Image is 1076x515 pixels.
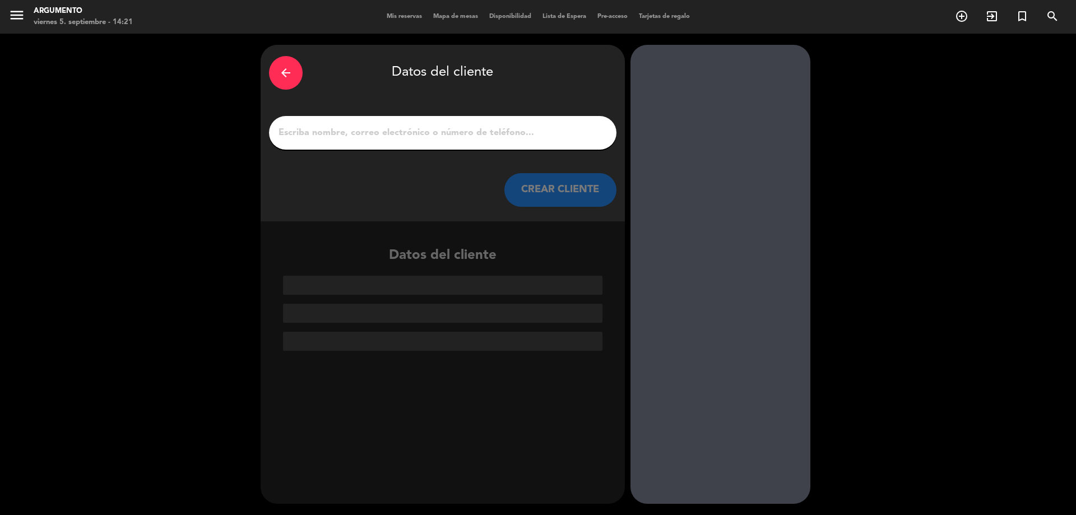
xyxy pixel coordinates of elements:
[381,13,428,20] span: Mis reservas
[428,13,484,20] span: Mapa de mesas
[8,7,25,24] i: menu
[633,13,695,20] span: Tarjetas de regalo
[34,6,133,17] div: Argumento
[955,10,968,23] i: add_circle_outline
[484,13,537,20] span: Disponibilidad
[34,17,133,28] div: viernes 5. septiembre - 14:21
[504,173,616,207] button: CREAR CLIENTE
[277,125,608,141] input: Escriba nombre, correo electrónico o número de teléfono...
[8,7,25,27] button: menu
[279,66,293,80] i: arrow_back
[1015,10,1029,23] i: turned_in_not
[537,13,592,20] span: Lista de Espera
[1046,10,1059,23] i: search
[592,13,633,20] span: Pre-acceso
[269,53,616,92] div: Datos del cliente
[985,10,999,23] i: exit_to_app
[261,245,625,351] div: Datos del cliente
